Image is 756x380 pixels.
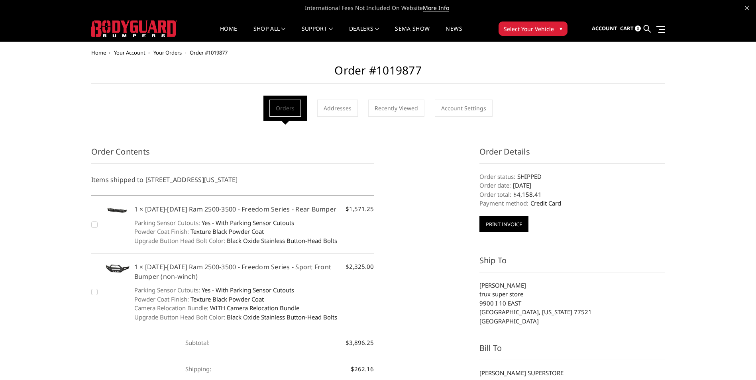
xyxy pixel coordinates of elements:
h3: Bill To [479,342,665,360]
dt: Powder Coat Finish: [134,295,189,304]
iframe: Chat Widget [716,342,756,380]
h5: Items shipped to [STREET_ADDRESS][US_STATE] [91,175,374,184]
a: shop all [253,26,286,41]
a: News [446,26,462,41]
img: 2019-2025 Ram 2500-3500 - Freedom Series - Sport Front Bumper (non-winch) [102,262,130,275]
dt: Parking Sensor Cutouts: [134,218,200,227]
span: Select Your Vehicle [504,25,554,33]
a: Dealers [349,26,379,41]
dd: $3,896.25 [185,330,374,356]
dd: $4,158.41 [479,190,665,199]
dd: Credit Card [479,199,665,208]
dt: Payment method: [479,199,528,208]
h3: Order Details [479,146,665,164]
dd: WITH Camera Relocation Bundle [134,304,374,313]
li: [PERSON_NAME] SUPERSTORE [479,368,665,378]
a: More Info [423,4,449,12]
span: $1,571.25 [346,204,374,214]
h3: Ship To [479,255,665,272]
dt: Upgrade Button Head Bolt Color: [134,236,225,245]
dd: Black Oxide Stainless Button-Head Bolts [134,236,374,245]
a: Recently Viewed [368,100,424,117]
a: Home [91,49,106,56]
dt: Parking Sensor Cutouts: [134,286,200,295]
a: Account Settings [435,100,493,117]
dd: SHIPPED [479,172,665,181]
a: Cart 0 [620,18,641,39]
dt: Upgrade Button Head Bolt Color: [134,313,225,322]
span: Order #1019877 [190,49,228,56]
button: Select Your Vehicle [499,22,567,36]
a: Your Orders [153,49,182,56]
dt: Order total: [479,190,511,199]
dd: Black Oxide Stainless Button-Head Bolts [134,313,374,322]
dt: Order date: [479,181,511,190]
dt: Subtotal: [185,330,210,356]
span: $2,325.00 [346,262,374,271]
li: trux super store [479,290,665,299]
dd: Texture Black Powder Coat [134,227,374,236]
h5: 1 × [DATE]-[DATE] Ram 2500-3500 - Freedom Series - Rear Bumper [134,204,374,214]
li: 9900 I 10 EAST [479,299,665,308]
a: Your Account [114,49,145,56]
a: Support [302,26,333,41]
dd: [DATE] [479,181,665,190]
a: Addresses [317,100,358,117]
button: Print Invoice [479,216,528,232]
dd: Texture Black Powder Coat [134,295,374,304]
dt: Camera Relocation Bundle: [134,304,208,313]
span: Account [592,25,617,32]
dt: Powder Coat Finish: [134,227,189,236]
dd: Yes - With Parking Sensor Cutouts [134,218,374,227]
li: [GEOGRAPHIC_DATA], [US_STATE] 77521 [479,308,665,317]
dd: Yes - With Parking Sensor Cutouts [134,286,374,295]
span: ▾ [560,24,562,33]
span: Cart [620,25,634,32]
a: Orders [269,100,301,117]
h5: 1 × [DATE]-[DATE] Ram 2500-3500 - Freedom Series - Sport Front Bumper (non-winch) [134,262,374,281]
h2: Order #1019877 [91,64,665,84]
dt: Order status: [479,172,515,181]
img: BODYGUARD BUMPERS [91,20,177,37]
li: [GEOGRAPHIC_DATA] [479,317,665,326]
a: SEMA Show [395,26,430,41]
span: 0 [635,25,641,31]
img: 2019-2025 Ram 2500-3500 - Freedom Series - Rear Bumper [102,204,130,218]
li: [PERSON_NAME] [479,281,665,290]
a: Account [592,18,617,39]
h3: Order Contents [91,146,374,164]
a: Home [220,26,237,41]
